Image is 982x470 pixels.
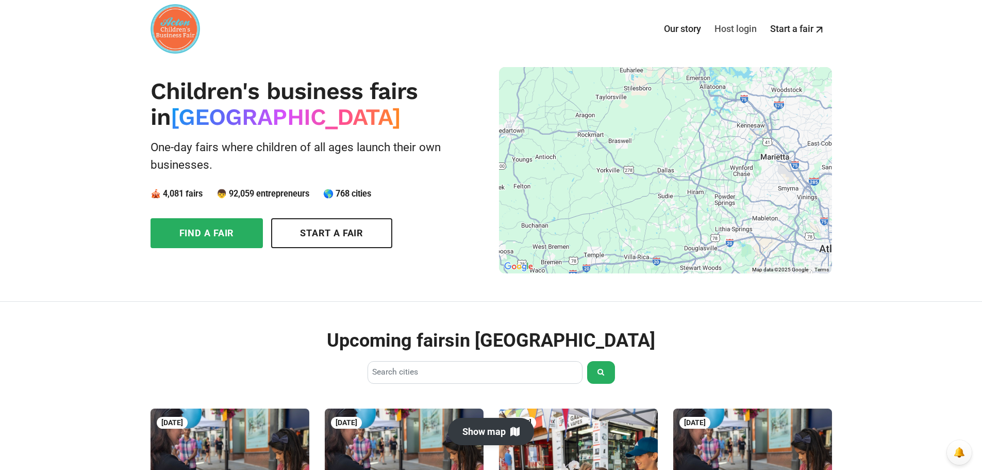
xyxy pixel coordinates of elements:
span: Entrepreneurs [217,189,227,199]
div: Total young entrepreneurs [217,188,309,200]
a: Start a fair [763,13,832,45]
span: cities [352,189,371,199]
p: One-day fairs where children of all ages launch their own businesses. [151,139,484,174]
h1: Children's business fairs in [151,78,484,129]
p: Upcoming fairs [327,330,655,352]
a: Host login [708,13,763,45]
span: [GEOGRAPHIC_DATA] [171,103,401,131]
div: Cities with business fairs [323,188,371,200]
div: Map [499,67,832,273]
span: Cities [323,189,334,199]
span: 92,059 [229,189,254,199]
span: 768 [336,189,349,199]
span: entrepreneurs [256,189,309,199]
span: 4,081 [163,189,184,199]
span: Fairs [151,189,161,199]
span: fairs [186,189,203,199]
a: Start a fair [271,218,392,248]
a: Our story [657,13,708,45]
div: Total fairs in Dallas [151,188,203,200]
img: Bell icon [954,447,964,458]
a: Find a fair [151,218,263,248]
img: logo-09e7f61fd0461591446672a45e28a4aa4e3f772ea81a4ddf9c7371a8bcc222a1.png [151,4,200,54]
span: in [GEOGRAPHIC_DATA] [455,330,655,351]
button: Show map [448,418,534,445]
